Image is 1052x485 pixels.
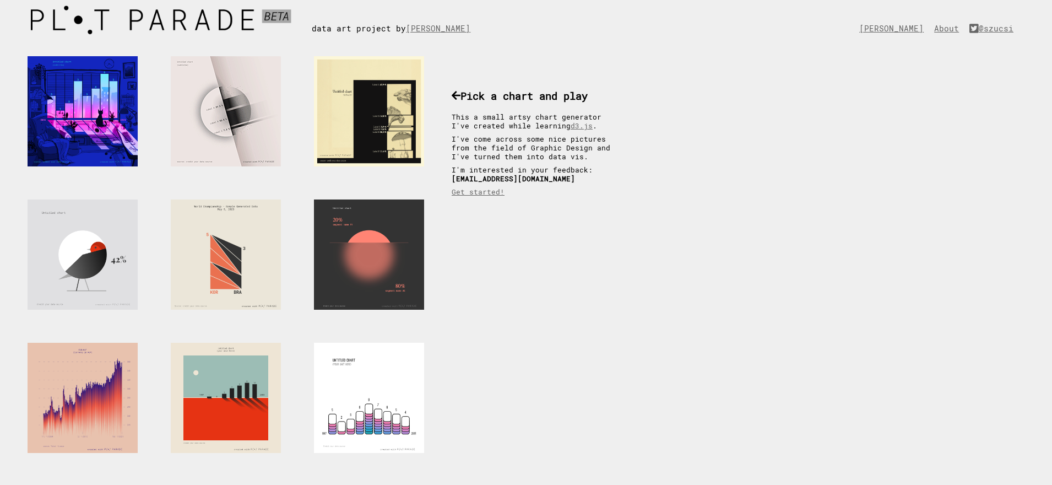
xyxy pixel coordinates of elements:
[452,174,575,183] b: [EMAIL_ADDRESS][DOMAIN_NAME]
[859,23,929,34] a: [PERSON_NAME]
[969,23,1019,34] a: @szucsi
[934,23,964,34] a: About
[452,89,622,103] h3: Pick a chart and play
[452,187,505,196] a: Get started!
[406,23,476,34] a: [PERSON_NAME]
[452,134,622,161] p: I've come across some nice pictures from the field of Graphic Design and I've turned them into da...
[312,1,487,34] div: data art project by
[571,121,593,130] a: d3.js
[452,112,622,130] p: This a small artsy chart generator I've created while learning .
[452,165,622,183] p: I'm interested in your feedback:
